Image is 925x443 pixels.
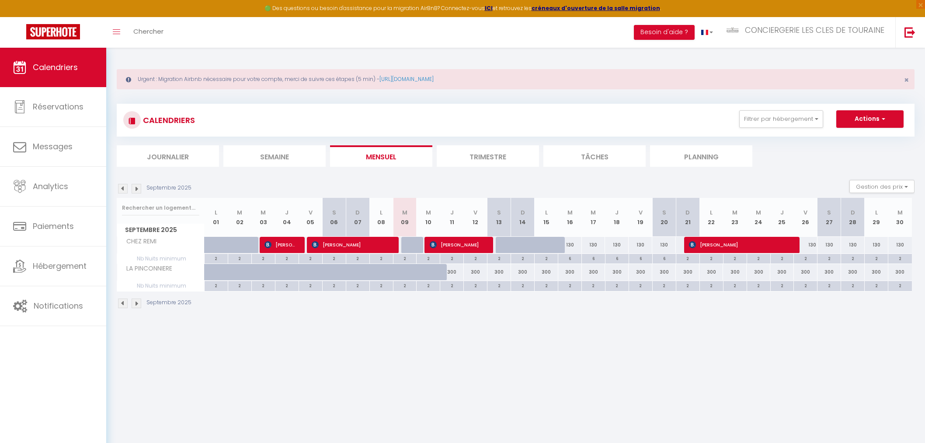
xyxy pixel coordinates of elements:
div: 130 [558,237,582,253]
a: ... CONCIERGERIE LES CLES DE TOURAINE [720,17,895,48]
img: ... [726,27,739,34]
div: 300 [511,264,535,280]
span: Paiements [33,221,74,232]
abbr: D [355,208,360,217]
div: 6 [605,254,629,262]
button: Actions [836,110,904,128]
th: 03 [251,198,275,237]
div: 300 [817,264,841,280]
div: 2 [275,281,299,289]
div: 2 [228,254,251,262]
div: 2 [275,254,299,262]
div: 2 [511,281,534,289]
span: × [904,74,909,85]
div: 2 [888,281,911,289]
div: 2 [817,254,841,262]
div: 2 [346,254,369,262]
th: 10 [417,198,440,237]
abbr: S [332,208,336,217]
div: 2 [299,281,322,289]
a: Chercher [127,17,170,48]
a: [URL][DOMAIN_NAME] [379,75,434,83]
div: 2 [393,281,417,289]
div: 2 [487,254,511,262]
div: 2 [440,254,463,262]
button: Close [904,76,909,84]
abbr: M [591,208,596,217]
th: 16 [558,198,582,237]
span: LA PINCONNIERE [118,264,174,274]
th: 22 [699,198,723,237]
th: 08 [369,198,393,237]
img: logout [904,27,915,38]
li: Trimestre [437,145,539,167]
abbr: M [261,208,266,217]
div: 2 [417,254,440,262]
abbr: M [237,208,242,217]
abbr: V [639,208,643,217]
abbr: D [851,208,855,217]
abbr: J [780,208,784,217]
abbr: M [426,208,431,217]
div: 300 [676,264,699,280]
div: 2 [252,281,275,289]
span: [PERSON_NAME] [430,236,485,253]
abbr: M [756,208,761,217]
abbr: L [875,208,878,217]
abbr: L [710,208,713,217]
th: 07 [346,198,369,237]
div: 2 [841,254,864,262]
div: 2 [299,254,322,262]
abbr: J [285,208,289,217]
div: 2 [558,281,581,289]
p: Septembre 2025 [146,184,191,192]
li: Tâches [543,145,646,167]
div: 2 [841,281,864,289]
div: 2 [205,281,228,289]
div: 2 [676,254,699,262]
th: 11 [440,198,464,237]
li: Journalier [117,145,219,167]
input: Rechercher un logement... [122,200,199,216]
div: 2 [653,281,676,289]
span: Analytics [33,181,68,192]
th: 17 [582,198,605,237]
span: Réservations [33,101,83,112]
abbr: V [473,208,477,217]
abbr: L [380,208,383,217]
div: 300 [794,264,817,280]
th: 26 [794,198,817,237]
th: 27 [817,198,841,237]
div: 6 [653,254,676,262]
div: 2 [228,281,251,289]
div: 2 [205,254,228,262]
button: Filtrer par hébergement [739,110,823,128]
th: 01 [205,198,228,237]
div: 300 [747,264,770,280]
div: 130 [582,237,605,253]
div: 2 [723,281,747,289]
span: Septembre 2025 [117,224,204,236]
div: 130 [605,237,629,253]
div: 300 [535,264,558,280]
a: créneaux d'ouverture de la salle migration [532,4,660,12]
h3: CALENDRIERS [141,110,195,130]
span: Calendriers [33,62,78,73]
div: 2 [865,254,888,262]
span: Chercher [133,27,163,36]
div: 300 [629,264,652,280]
th: 13 [487,198,511,237]
div: 130 [888,237,912,253]
a: ICI [485,4,493,12]
div: 2 [370,281,393,289]
abbr: J [615,208,619,217]
th: 19 [629,198,652,237]
th: 25 [770,198,794,237]
span: Notifications [34,300,83,311]
div: 300 [723,264,747,280]
div: 2 [487,281,511,289]
div: 2 [771,281,794,289]
div: 300 [558,264,582,280]
abbr: S [662,208,666,217]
